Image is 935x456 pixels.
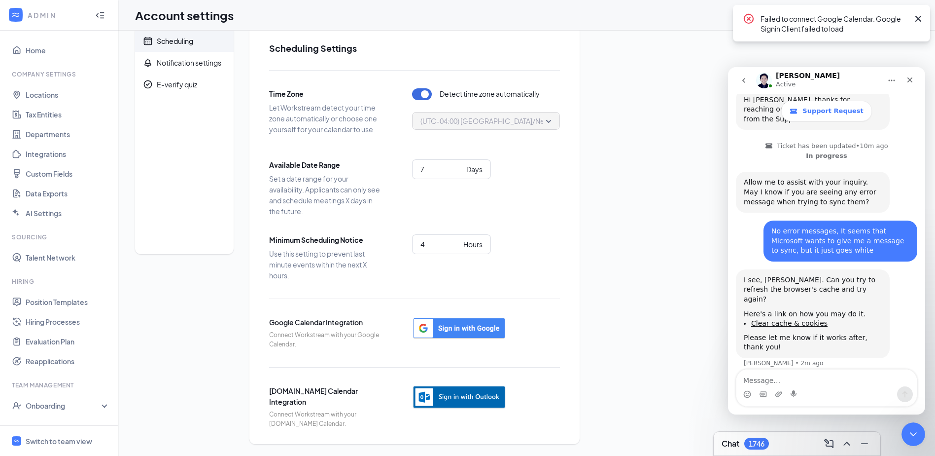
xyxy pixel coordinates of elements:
[26,292,110,312] a: Position Templates
[26,105,110,124] a: Tax Entities
[12,233,108,241] div: Sourcing
[95,10,105,20] svg: Collapse
[12,70,108,78] div: Company Settings
[26,203,110,223] a: AI Settings
[143,79,153,89] svg: CheckmarkCircle
[859,438,870,450] svg: Minimize
[463,239,483,250] div: Hours
[839,436,855,452] button: ChevronUp
[143,36,153,46] svg: Calendar
[13,438,20,444] svg: WorkstreamLogo
[26,144,110,164] a: Integrations
[269,102,382,135] span: Let Workstream detect your time zone automatically or choose one yourself for your calendar to use.
[841,438,853,450] svg: ChevronUp
[269,234,382,245] span: Minimum Scheduling Notice
[26,401,102,411] div: Onboarding
[761,13,908,34] div: Failed to connect Google Calendar. Google Signin Client failed to load
[143,58,153,68] svg: Bell
[728,67,925,415] iframe: Intercom live chat
[269,385,382,407] span: [DOMAIN_NAME] Calendar Integration
[26,124,110,144] a: Departments
[269,248,382,281] span: Use this setting to prevent last minute events within the next X hours.
[749,440,764,448] div: 1746
[269,159,382,170] span: Available Date Range
[269,410,382,429] span: Connect Workstream with your [DOMAIN_NAME] Calendar.
[26,164,110,184] a: Custom Fields
[26,184,110,203] a: Data Exports
[440,88,540,100] span: Detect time zone automatically
[12,381,108,389] div: Team Management
[26,332,110,351] a: Evaluation Plan
[466,164,483,175] div: Days
[157,36,193,46] div: Scheduling
[135,30,234,52] a: CalendarScheduling
[901,422,925,446] iframe: Intercom live chat
[26,85,110,105] a: Locations
[26,312,110,332] a: Hiring Processes
[11,10,21,20] svg: WorkstreamLogo
[269,173,382,217] span: Set a date range for your availability. Applicants can only see and schedule meetings X days in t...
[12,277,108,286] div: Hiring
[135,7,234,24] h1: Account settings
[157,79,197,89] div: E-verify quiz
[26,248,110,267] a: Talent Network
[26,351,110,371] a: Reapplications
[135,52,234,74] a: BellNotification settings
[28,10,86,20] div: ADMIN
[269,317,382,328] span: Google Calendar Integration
[12,401,22,411] svg: UserCheck
[269,88,382,99] span: Time Zone
[823,438,835,450] svg: ComposeMessage
[269,331,382,349] span: Connect Workstream with your Google Calendar.
[821,436,837,452] button: ComposeMessage
[722,438,739,449] h3: Chat
[26,436,92,446] div: Switch to team view
[135,74,234,95] a: CheckmarkCircleE-verify quiz
[420,114,616,128] span: (UTC-04:00) [GEOGRAPHIC_DATA]/New_York - Eastern Time
[157,58,221,68] div: Notification settings
[857,436,872,452] button: Minimize
[912,13,924,25] svg: Cross
[26,40,110,60] a: Home
[269,42,560,54] h2: Scheduling Settings
[743,13,755,25] svg: CrossCircle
